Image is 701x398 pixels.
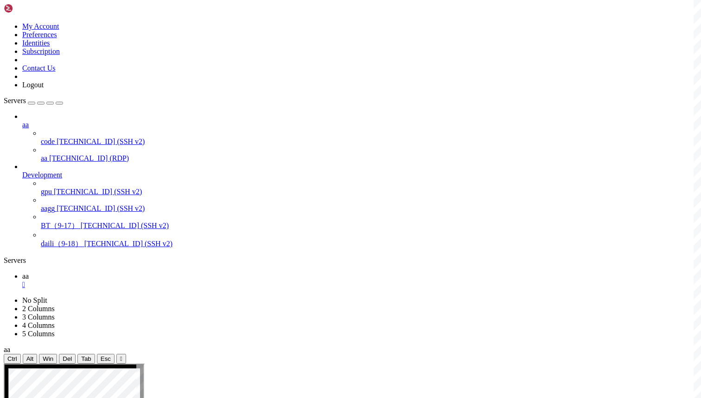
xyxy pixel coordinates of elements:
a: aagg [TECHNICAL_ID] (SSH v2) [41,204,697,213]
span: aa [41,154,47,162]
span: daili（9-18） [41,240,83,248]
li: BT（9-17） [TECHNICAL_ID] (SSH v2) [41,213,697,231]
span: Win [43,355,53,362]
button:  [116,354,126,364]
li: Development [22,163,697,249]
span: Tab [81,355,91,362]
button: Esc [97,354,115,364]
a: Logout [22,81,44,89]
span: Development [22,171,62,179]
a: 4 Columns [22,321,55,329]
a: daili（9-18） [TECHNICAL_ID] (SSH v2) [41,239,697,249]
span: [TECHNICAL_ID] (SSH v2) [84,240,172,248]
span: Ctrl [7,355,17,362]
button: Tab [77,354,95,364]
a: 2 Columns [22,305,55,313]
span: [TECHNICAL_ID] (SSH v2) [54,188,142,196]
span: aa [22,272,29,280]
li: aagg [TECHNICAL_ID] (SSH v2) [41,196,697,213]
div:  [120,355,122,362]
button: Win [39,354,57,364]
span: Alt [26,355,34,362]
span: aagg [41,204,55,212]
span: gpu [41,188,52,196]
li: gpu [TECHNICAL_ID] (SSH v2) [41,179,697,196]
img: Shellngn [4,4,57,13]
a: Contact Us [22,64,56,72]
li: aa [22,112,697,163]
span: Del [63,355,72,362]
a: Servers [4,97,63,104]
a: Identities [22,39,50,47]
li: code [TECHNICAL_ID] (SSH v2) [41,129,697,146]
li: aa [TECHNICAL_ID] (RDP) [41,146,697,163]
a:  [22,281,697,289]
a: Subscription [22,47,60,55]
a: Preferences [22,31,57,39]
button: Del [59,354,76,364]
li: daili（9-18） [TECHNICAL_ID] (SSH v2) [41,231,697,249]
span: [TECHNICAL_ID] (SSH v2) [57,137,145,145]
span: [TECHNICAL_ID] (SSH v2) [81,222,169,229]
a: aa [TECHNICAL_ID] (RDP) [41,154,697,163]
a: aa [22,121,697,129]
a: aa [22,272,697,289]
span: [TECHNICAL_ID] (SSH v2) [57,204,145,212]
button: Alt [23,354,38,364]
a: 3 Columns [22,313,55,321]
a: My Account [22,22,59,30]
a: code [TECHNICAL_ID] (SSH v2) [41,137,697,146]
a: 5 Columns [22,330,55,338]
span: aa [22,121,29,129]
div: Servers [4,256,697,265]
a: gpu [TECHNICAL_ID] (SSH v2) [41,188,697,196]
span: Servers [4,97,26,104]
a: No Split [22,296,47,304]
span: aa [4,346,10,353]
a: Development [22,171,697,179]
span: Esc [101,355,111,362]
a: BT（9-17） [TECHNICAL_ID] (SSH v2) [41,221,697,231]
span: [TECHNICAL_ID] (RDP) [49,154,129,162]
span: code [41,137,55,145]
button: Ctrl [4,354,21,364]
span: BT（9-17） [41,222,79,229]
